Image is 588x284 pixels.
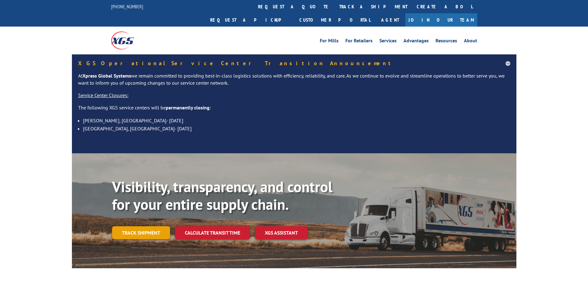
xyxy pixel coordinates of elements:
[83,125,510,133] li: [GEOGRAPHIC_DATA], [GEOGRAPHIC_DATA]- [DATE]
[78,72,510,92] p: At we remain committed to providing best-in-class logistics solutions with efficiency, reliabilit...
[83,117,510,125] li: [PERSON_NAME], [GEOGRAPHIC_DATA]- [DATE]
[78,92,128,98] u: Service Center Closures:
[111,3,143,10] a: [PHONE_NUMBER]
[166,104,210,111] strong: permanently closing
[345,38,373,45] a: For Retailers
[379,38,397,45] a: Services
[295,13,375,27] a: Customer Portal
[320,38,339,45] a: For Mills
[206,13,295,27] a: Request a pickup
[436,38,457,45] a: Resources
[175,226,250,239] a: Calculate transit time
[112,226,170,239] a: Track shipment
[82,73,131,79] strong: Xpress Global Systems
[375,13,405,27] a: Agent
[78,104,510,117] p: The following XGS service centers will be :
[78,61,510,66] h5: XGS Operational Service Center Transition Announcement
[405,13,477,27] a: Join Our Team
[464,38,477,45] a: About
[255,226,308,239] a: XGS ASSISTANT
[403,38,429,45] a: Advantages
[112,177,332,214] b: Visibility, transparency, and control for your entire supply chain.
